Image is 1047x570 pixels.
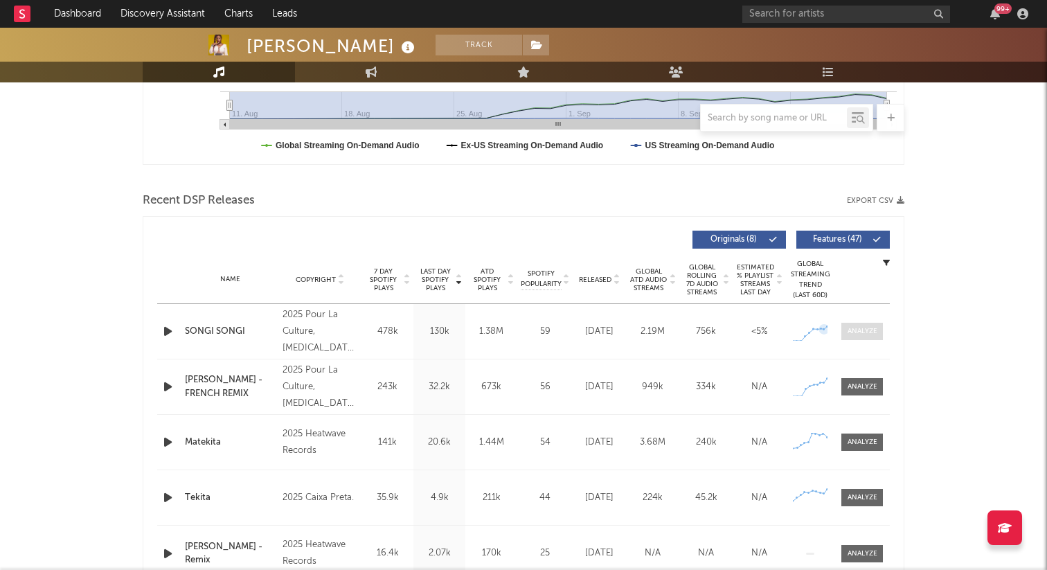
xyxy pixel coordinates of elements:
[469,491,514,505] div: 211k
[461,141,604,150] text: Ex-US Streaming On-Demand Audio
[847,197,904,205] button: Export CSV
[629,436,676,449] div: 3.68M
[436,35,522,55] button: Track
[185,436,276,449] a: Matekita
[629,546,676,560] div: N/A
[469,325,514,339] div: 1.38M
[283,362,358,412] div: 2025 Pour La Culture, [MEDICAL_DATA] Lab
[701,235,765,244] span: Originals ( 8 )
[365,491,410,505] div: 35.9k
[469,267,505,292] span: ATD Spotify Plays
[417,491,462,505] div: 4.9k
[576,546,623,560] div: [DATE]
[629,325,676,339] div: 2.19M
[417,325,462,339] div: 130k
[629,491,676,505] div: 224k
[276,141,420,150] text: Global Streaming On-Demand Audio
[692,231,786,249] button: Originals(8)
[283,490,358,506] div: 2025 Caixa Preta.
[736,325,782,339] div: <5%
[521,436,569,449] div: 54
[683,263,721,296] span: Global Rolling 7D Audio Streams
[365,267,402,292] span: 7 Day Spotify Plays
[521,325,569,339] div: 59
[629,267,668,292] span: Global ATD Audio Streams
[994,3,1012,14] div: 99 +
[469,380,514,394] div: 673k
[283,426,358,459] div: 2025 Heatwave Records
[283,307,358,357] div: 2025 Pour La Culture, [MEDICAL_DATA] Lab
[185,274,276,285] div: Name
[576,436,623,449] div: [DATE]
[683,491,729,505] div: 45.2k
[629,380,676,394] div: 949k
[296,276,336,284] span: Copyright
[579,276,611,284] span: Released
[736,491,782,505] div: N/A
[576,491,623,505] div: [DATE]
[247,35,418,57] div: [PERSON_NAME]
[365,436,410,449] div: 141k
[683,546,729,560] div: N/A
[365,546,410,560] div: 16.4k
[736,380,782,394] div: N/A
[645,141,774,150] text: US Streaming On-Demand Audio
[683,436,729,449] div: 240k
[521,269,562,290] span: Spotify Popularity
[417,546,462,560] div: 2.07k
[683,380,729,394] div: 334k
[521,380,569,394] div: 56
[469,546,514,560] div: 170k
[417,436,462,449] div: 20.6k
[736,263,774,296] span: Estimated % Playlist Streams Last Day
[736,436,782,449] div: N/A
[576,325,623,339] div: [DATE]
[283,537,358,570] div: 2025 Heatwave Records
[185,325,276,339] a: SONGI SONGI
[736,546,782,560] div: N/A
[805,235,869,244] span: Features ( 47 )
[521,546,569,560] div: 25
[742,6,950,23] input: Search for artists
[365,380,410,394] div: 243k
[521,491,569,505] div: 44
[365,325,410,339] div: 478k
[185,540,276,567] a: [PERSON_NAME] - Remix
[683,325,729,339] div: 756k
[990,8,1000,19] button: 99+
[185,491,276,505] a: Tekita
[469,436,514,449] div: 1.44M
[185,373,276,400] a: [PERSON_NAME] - FRENCH REMIX
[143,193,255,209] span: Recent DSP Releases
[576,380,623,394] div: [DATE]
[789,259,831,301] div: Global Streaming Trend (Last 60D)
[701,113,847,124] input: Search by song name or URL
[796,231,890,249] button: Features(47)
[417,267,454,292] span: Last Day Spotify Plays
[417,380,462,394] div: 32.2k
